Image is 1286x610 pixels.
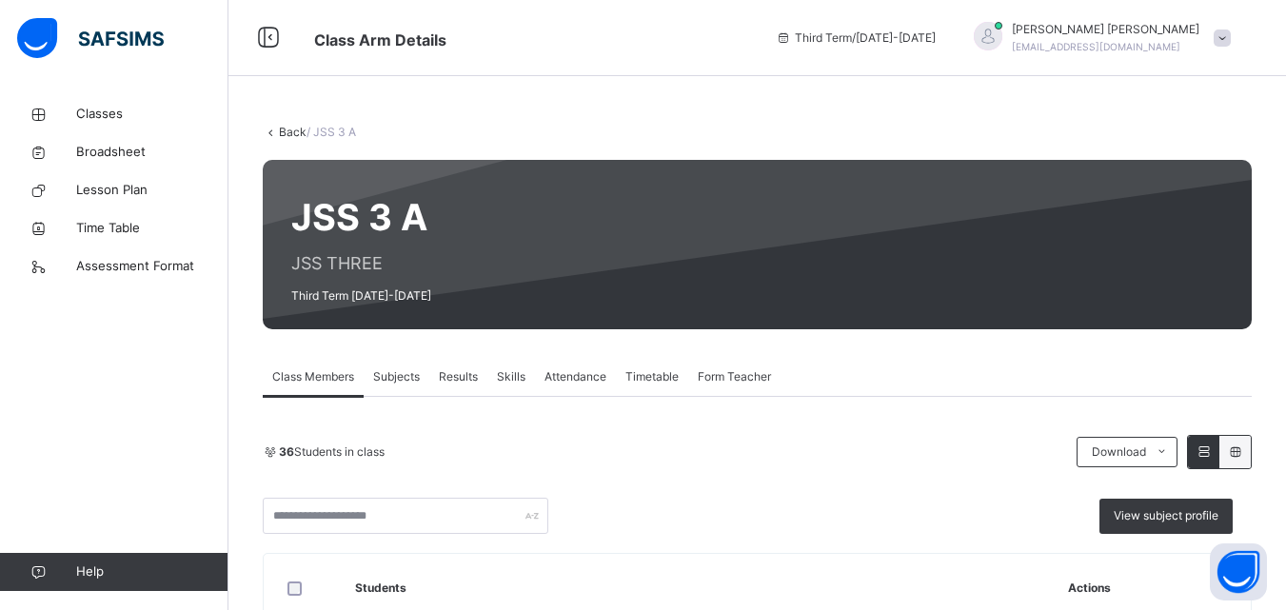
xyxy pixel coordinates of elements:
[698,368,771,385] span: Form Teacher
[279,444,294,459] b: 36
[544,368,606,385] span: Attendance
[776,30,936,47] span: session/term information
[1012,41,1180,52] span: [EMAIL_ADDRESS][DOMAIN_NAME]
[76,219,228,238] span: Time Table
[76,562,228,581] span: Help
[76,257,228,276] span: Assessment Format
[373,368,420,385] span: Subjects
[279,443,385,461] span: Students in class
[76,105,228,124] span: Classes
[1092,443,1146,461] span: Download
[1210,543,1267,600] button: Open asap
[497,368,525,385] span: Skills
[272,368,354,385] span: Class Members
[625,368,679,385] span: Timetable
[955,21,1240,55] div: AbdullahAdam
[76,181,228,200] span: Lesson Plan
[1012,21,1199,38] span: [PERSON_NAME] [PERSON_NAME]
[439,368,478,385] span: Results
[307,125,356,139] span: / JSS 3 A
[76,143,228,162] span: Broadsheet
[279,125,307,139] a: Back
[17,18,164,58] img: safsims
[314,30,446,49] span: Class Arm Details
[1114,507,1218,524] span: View subject profile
